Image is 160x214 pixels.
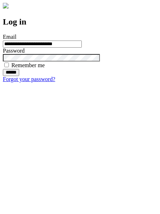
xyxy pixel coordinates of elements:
[3,76,55,82] a: Forgot your password?
[3,3,9,9] img: logo-4e3dc11c47720685a147b03b5a06dd966a58ff35d612b21f08c02c0306f2b779.png
[11,62,45,68] label: Remember me
[3,48,25,54] label: Password
[3,17,157,27] h2: Log in
[3,34,16,40] label: Email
